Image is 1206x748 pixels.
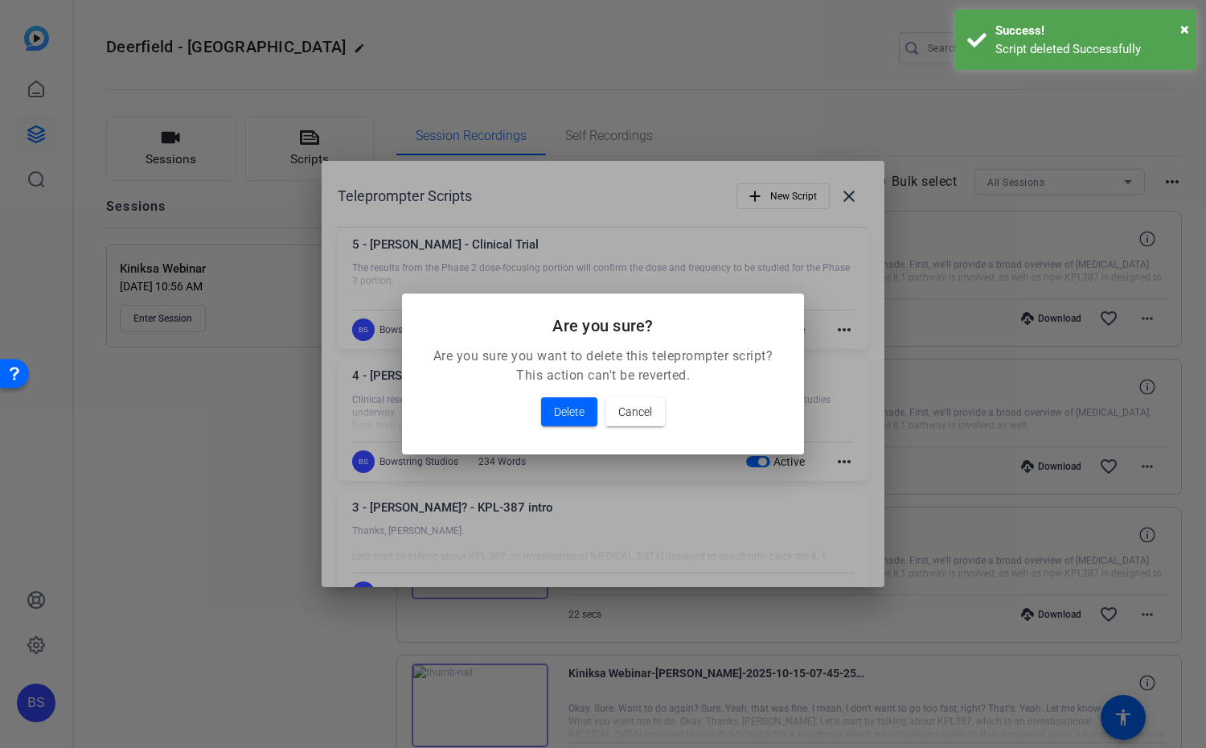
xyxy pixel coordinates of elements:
button: Delete [541,397,597,426]
h2: Are you sure? [421,313,785,339]
div: Script deleted Successfully [995,40,1184,59]
span: Delete [554,402,585,421]
button: Cancel [605,397,665,426]
p: Are you sure you want to delete this teleprompter script? This action can't be reverted. [421,347,785,385]
span: × [1180,19,1189,39]
button: Close [1180,17,1189,41]
span: Cancel [618,402,652,421]
div: Success! [995,22,1184,40]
